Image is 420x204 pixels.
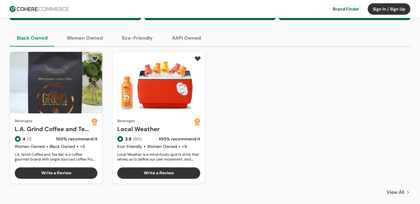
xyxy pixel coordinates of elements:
[193,54,203,63] button: add to favorite
[165,30,208,46] button: AAPI Owned
[115,30,160,46] button: Eco-Friendly
[90,54,100,63] button: add to favorite
[10,30,55,46] button: Black Owned
[10,6,69,12] img: Cohere Logo
[117,167,200,179] button: Write a Review
[15,167,97,179] button: Write a Review
[60,30,110,46] button: Women Owned
[117,124,194,133] a: Local Weather
[368,3,410,15] button: Sign In / Sign Up
[15,124,91,133] a: L.A. Grind Coffee and Tea Bar
[387,189,410,196] a: View All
